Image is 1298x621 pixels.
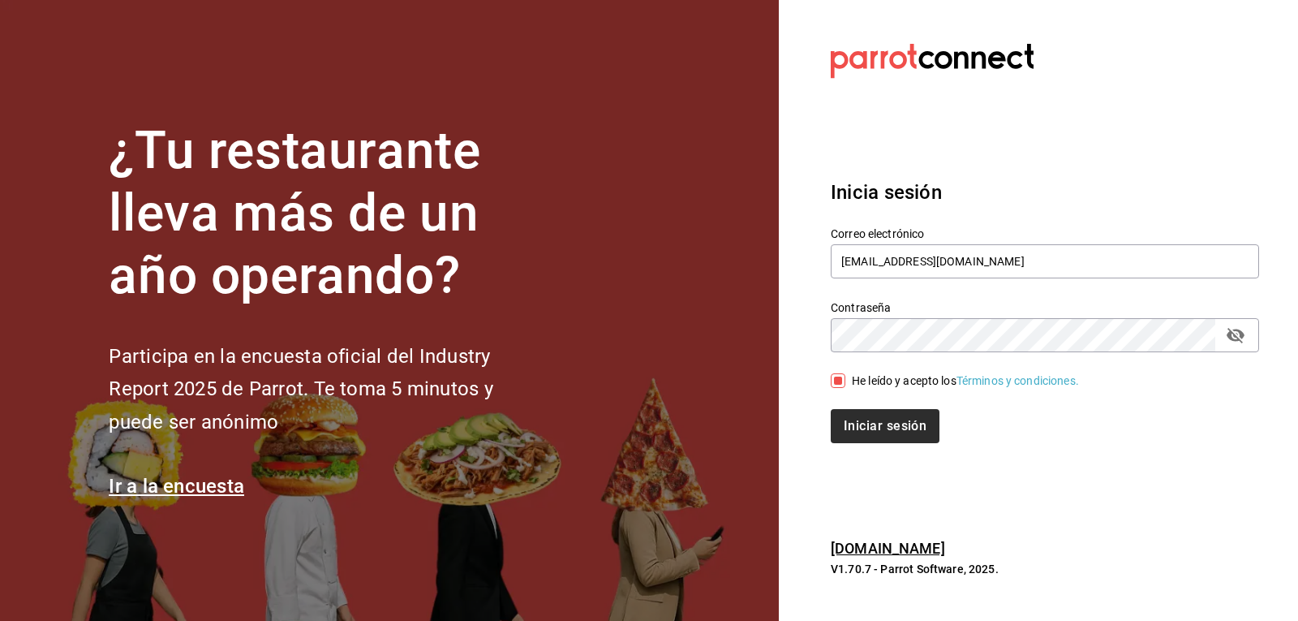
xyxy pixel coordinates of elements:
[831,228,1259,239] label: Correo electrónico
[831,561,1259,577] p: V1.70.7 - Parrot Software, 2025.
[956,374,1079,387] a: Términos y condiciones.
[852,373,1079,390] div: He leído y acepto los
[109,340,547,439] h2: Participa en la encuesta oficial del Industry Report 2025 de Parrot. Te toma 5 minutos y puede se...
[109,120,547,307] h1: ¿Tu restaurante lleva más de un año operando?
[1222,321,1249,349] button: passwordField
[831,178,1259,207] h3: Inicia sesión
[831,244,1259,278] input: Ingresa tu correo electrónico
[831,409,939,443] button: Iniciar sesión
[831,540,945,557] a: [DOMAIN_NAME]
[831,302,1259,313] label: Contraseña
[109,475,244,498] a: Ir a la encuesta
